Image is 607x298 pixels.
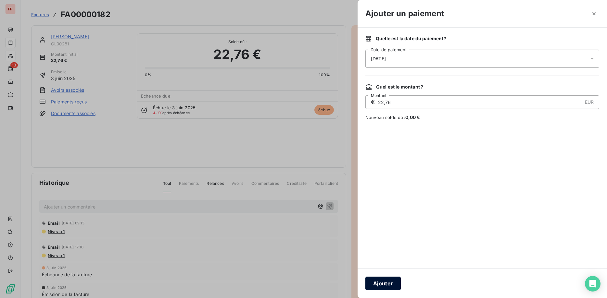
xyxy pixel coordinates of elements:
span: Quel est le montant ? [376,84,423,90]
span: [DATE] [371,56,386,61]
span: Quelle est la date du paiement ? [376,35,446,42]
button: Ajouter [365,277,401,290]
div: Open Intercom Messenger [585,276,601,292]
span: 0,00 € [405,114,420,120]
span: Nouveau solde dû : [365,114,599,121]
h3: Ajouter un paiement [365,8,444,19]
